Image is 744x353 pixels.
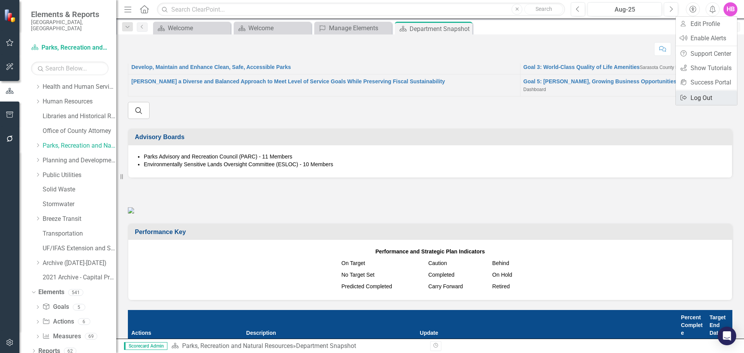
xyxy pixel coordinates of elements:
span: Predicted Completed [341,283,392,289]
h3: Performance Key [135,229,728,236]
span: Sarasota County Dashboard [524,79,711,92]
a: Manage Elements [316,23,390,33]
td: Double-Click to Edit Right Click for Context Menu [128,60,520,74]
img: Sarasota%20Predicted%20Complete.png [335,284,341,290]
a: Enable Alerts [676,31,737,45]
a: Parks, Recreation and Natural Resources [31,43,108,52]
span: On Hold [492,272,512,278]
div: Department Snapshot [296,342,356,350]
td: Double-Click to Edit Right Click for Context Menu [520,60,732,74]
a: Health and Human Services [43,83,116,91]
span: Elements & Reports [31,10,108,19]
a: Breeze Transit [43,215,116,224]
div: Description [246,329,413,337]
a: Show Tutorials [676,61,737,75]
a: Parks, Recreation and Natural Resources [182,342,293,350]
input: Search ClearPoint... [157,3,565,16]
img: ontarget.png [335,261,341,267]
div: Update [420,329,674,337]
a: Stormwater [43,200,116,209]
a: Success Portal [676,75,737,90]
a: Goal 3: World-Class Quality of Life Amenities [524,64,640,70]
a: Welcome [155,23,229,33]
span: Behind [492,260,509,266]
div: Aug-25 [590,5,659,14]
li: Environmentally Sensitive Lands Oversight Committee (ESLOC) - 10 Members [144,160,724,168]
img: mceclip0.jpg [128,207,134,214]
a: Goals [42,303,69,312]
img: MeasureBehind.png [486,261,492,267]
div: Target End Date [710,313,729,337]
a: Goal 5: [PERSON_NAME], Growing Business Opportunities [524,78,677,84]
span: Carry Forward [428,283,463,289]
div: Actions [131,329,239,337]
div: 541 [68,289,83,296]
a: Libraries and Historical Resources [43,112,116,121]
div: Welcome [168,23,229,33]
a: Edit Profile [676,17,737,31]
span: Search [536,6,552,12]
div: Open Intercom Messenger [718,327,736,345]
strong: Performance and Strategic Plan Indicators [375,248,485,255]
img: Sarasota%20Carry%20Forward.png [422,284,428,290]
a: UF/IFAS Extension and Sustainability [43,244,116,253]
a: 2021 Archive - Capital Projects [43,273,116,282]
small: [GEOGRAPHIC_DATA], [GEOGRAPHIC_DATA] [31,19,108,32]
div: Department Snapshot [410,24,470,34]
div: Percent Complete [681,313,703,337]
li: Parks Advisory and Recreation Council (PARC) - 11 Members [144,153,724,160]
span: Sarasota County Dashboard [640,65,698,70]
td: Double-Click to Edit Right Click for Context Menu [128,74,520,96]
input: Search Below... [31,62,108,75]
a: Actions [42,317,74,326]
div: 5 [73,304,85,310]
button: Search [524,4,563,15]
span: No Target Set [341,272,374,278]
h3: Advisory Boards [135,134,728,141]
a: Office of County Attorney [43,127,116,136]
button: HB [723,2,737,16]
a: Elements [38,288,64,297]
span: On Target [341,260,365,266]
span: Completed [428,272,455,278]
a: Planning and Development Services [43,156,116,165]
div: » [171,342,424,351]
a: Measures [42,332,81,341]
img: Green%20Checkbox%20%20v2.png [422,272,428,279]
span: Scorecard Admin [124,342,167,350]
a: Log Out [676,91,737,105]
img: MeasureSuspended.png [486,272,492,279]
a: Welcome [236,23,309,33]
a: Human Resources [43,97,116,106]
a: Solid Waste [43,185,116,194]
a: [PERSON_NAME] a Diverse and Balanced Approach to Meet Level of Service Goals While Preserving Fis... [131,78,445,84]
div: 69 [85,333,97,340]
button: Aug-25 [587,2,662,16]
a: Transportation [43,229,116,238]
td: Double-Click to Edit Right Click for Context Menu [520,74,732,96]
a: Parks, Recreation and Natural Resources [43,141,116,150]
div: Welcome [248,23,309,33]
img: MeasureCaution.png [422,261,428,267]
a: Develop, Maintain and Enhance Clean, Safe, Accessible Parks [131,64,291,70]
a: Support Center [676,46,737,61]
a: Archive ([DATE]-[DATE]) [43,259,116,268]
span: Retired [492,283,510,289]
div: Manage Elements [329,23,390,33]
img: NoTargetSet.png [335,272,341,279]
img: ClearPoint Strategy [3,8,18,23]
a: Public Utilities [43,171,116,180]
div: 6 [78,319,90,325]
img: Sarasota%20Hourglass%20v2.png [486,284,492,290]
span: Caution [428,260,447,266]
